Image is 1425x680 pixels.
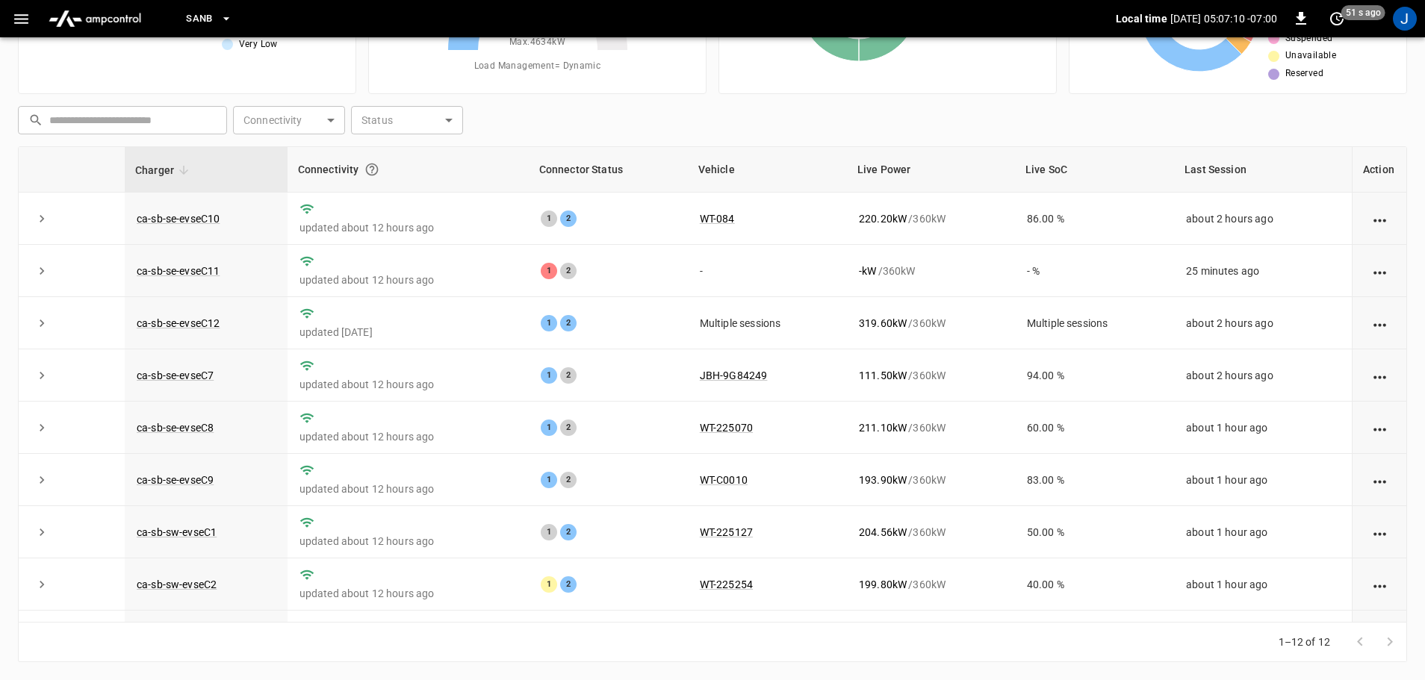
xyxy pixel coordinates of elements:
[541,315,557,331] div: 1
[700,578,753,590] a: WT-225254
[541,576,557,593] div: 1
[700,526,753,538] a: WT-225127
[560,472,577,488] div: 2
[1370,472,1389,487] div: action cell options
[239,37,278,52] span: Very Low
[1325,7,1349,31] button: set refresh interval
[1170,11,1277,26] p: [DATE] 05:07:10 -07:00
[1174,193,1352,245] td: about 2 hours ago
[688,147,847,193] th: Vehicle
[1015,506,1174,558] td: 50.00 %
[700,422,753,434] a: WT-225070
[560,367,577,384] div: 2
[541,472,557,488] div: 1
[1174,454,1352,506] td: about 1 hour ago
[474,59,601,74] span: Load Management = Dynamic
[31,417,53,439] button: expand row
[137,578,217,590] a: ca-sb-sw-evseC2
[1174,558,1352,611] td: about 1 hour ago
[859,316,1003,331] div: / 360 kW
[560,576,577,593] div: 2
[135,161,193,179] span: Charger
[859,525,907,540] p: 204.56 kW
[859,472,1003,487] div: / 360 kW
[859,316,907,331] p: 319.60 kW
[137,422,214,434] a: ca-sb-se-evseC8
[1015,147,1174,193] th: Live SoC
[137,474,214,486] a: ca-sb-se-evseC9
[560,263,577,279] div: 2
[859,577,1003,592] div: / 360 kW
[137,265,220,277] a: ca-sb-se-evseC11
[1015,611,1174,663] td: 64.00 %
[859,368,1003,383] div: / 360 kW
[847,147,1015,193] th: Live Power
[137,526,217,538] a: ca-sb-sw-evseC1
[299,377,517,392] p: updated about 12 hours ago
[1370,316,1389,331] div: action cell options
[31,469,53,491] button: expand row
[137,317,220,329] a: ca-sb-se-evseC12
[137,369,214,381] a: ca-sb-se-evseC7
[1015,297,1174,349] td: Multiple sessions
[1015,245,1174,297] td: - %
[541,367,557,384] div: 1
[1015,558,1174,611] td: 40.00 %
[31,260,53,282] button: expand row
[1285,66,1323,81] span: Reserved
[1174,402,1352,454] td: about 1 hour ago
[560,419,577,436] div: 2
[700,474,748,486] a: WT-C0010
[859,368,907,383] p: 111.50 kW
[1285,31,1333,46] span: Suspended
[1174,611,1352,663] td: about 1 hour ago
[541,210,557,227] div: 1
[1174,297,1352,349] td: about 2 hours ago
[700,213,735,225] a: WT-084
[299,429,517,444] p: updated about 12 hours ago
[31,521,53,543] button: expand row
[43,4,147,33] img: ampcontrol.io logo
[31,208,53,230] button: expand row
[31,312,53,334] button: expand row
[560,524,577,540] div: 2
[1370,263,1389,278] div: action cell options
[1174,506,1352,558] td: about 1 hour ago
[700,369,768,381] a: JBH-9G84249
[541,524,557,540] div: 1
[859,577,907,592] p: 199.80 kW
[299,586,517,601] p: updated about 12 hours ago
[688,245,847,297] td: -
[186,10,213,28] span: SanB
[859,420,907,435] p: 211.10 kW
[1174,245,1352,297] td: 25 minutes ago
[298,156,518,183] div: Connectivity
[31,573,53,596] button: expand row
[358,156,385,183] button: Connection between the charger and our software.
[529,147,688,193] th: Connector Status
[1174,349,1352,402] td: about 2 hours ago
[859,211,1003,226] div: / 360 kW
[688,297,847,349] td: Multiple sessions
[299,325,517,340] p: updated [DATE]
[541,419,557,436] div: 1
[859,472,907,487] p: 193.90 kW
[560,315,577,331] div: 2
[1015,454,1174,506] td: 83.00 %
[299,272,517,287] p: updated about 12 hours ago
[1370,368,1389,383] div: action cell options
[859,420,1003,435] div: / 360 kW
[859,263,1003,278] div: / 360 kW
[1015,193,1174,245] td: 86.00 %
[1352,147,1406,193] th: Action
[137,213,220,225] a: ca-sb-se-evseC10
[1370,211,1389,226] div: action cell options
[1393,7,1417,31] div: profile-icon
[1015,349,1174,402] td: 94.00 %
[1370,525,1389,540] div: action cell options
[31,364,53,387] button: expand row
[1174,147,1352,193] th: Last Session
[509,35,565,50] span: Max. 4634 kW
[1341,5,1385,20] span: 51 s ago
[180,4,238,34] button: SanB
